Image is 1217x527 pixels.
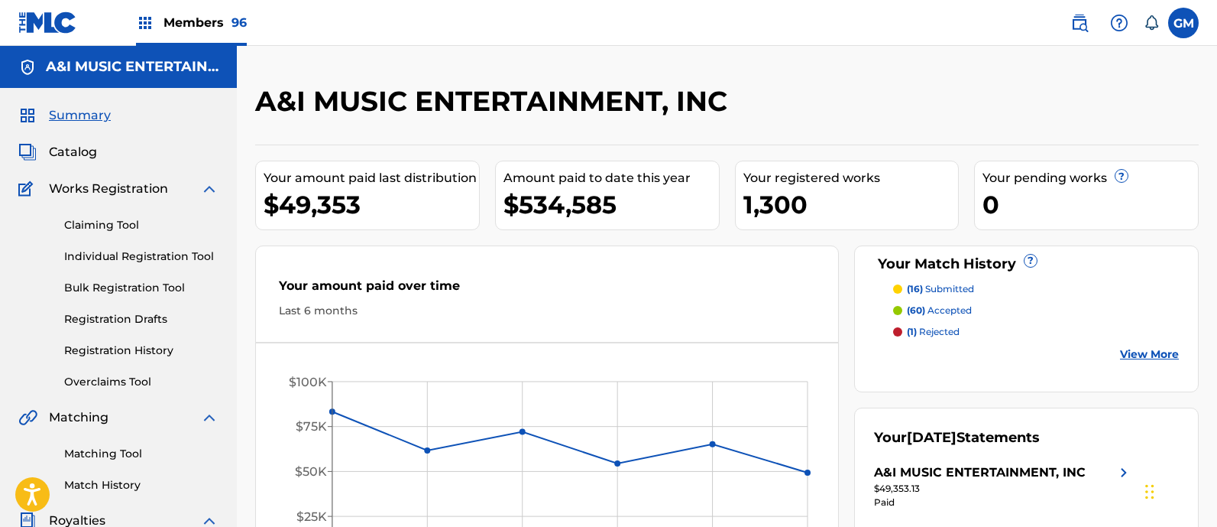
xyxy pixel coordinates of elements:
[907,304,972,317] p: accepted
[296,419,327,434] tspan: $75K
[64,374,218,390] a: Overclaims Tool
[264,187,479,222] div: $49,353
[49,106,111,125] span: Summary
[503,187,719,222] div: $534,585
[64,477,218,493] a: Match History
[982,169,1198,187] div: Your pending works
[893,325,1179,339] a: (1) rejected
[18,408,37,427] img: Matching
[64,280,218,296] a: Bulk Registration Tool
[1145,469,1154,515] div: Drag
[743,187,959,222] div: 1,300
[907,325,960,339] p: rejected
[907,282,974,296] p: submitted
[893,304,1179,317] a: (60) accepted
[296,509,327,524] tspan: $25K
[200,408,218,427] img: expand
[874,428,1040,448] div: Your Statements
[18,143,37,161] img: Catalog
[289,375,327,389] tspan: $100K
[874,482,1133,496] div: $49,353.13
[893,282,1179,296] a: (16) submitted
[49,408,108,427] span: Matching
[1104,8,1134,38] div: Help
[136,14,154,32] img: Top Rightsholders
[64,311,218,327] a: Registration Drafts
[46,58,218,76] h5: A&I MUSIC ENTERTAINMENT, INC
[874,496,1133,509] div: Paid
[18,143,97,161] a: CatalogCatalog
[255,84,735,119] h2: A&I MUSIC ENTERTAINMENT, INC
[982,187,1198,222] div: 0
[18,11,77,34] img: MLC Logo
[279,303,815,319] div: Last 6 months
[1024,255,1037,267] span: ?
[1110,14,1128,32] img: help
[1141,454,1217,527] iframe: Chat Widget
[1144,15,1159,31] div: Notifications
[907,326,917,337] span: (1)
[64,343,218,359] a: Registration History
[503,169,719,187] div: Amount paid to date this year
[1120,346,1179,363] a: View More
[1070,14,1089,32] img: search
[1115,170,1128,182] span: ?
[907,304,925,316] span: (60)
[64,249,218,265] a: Individual Registration Tool
[279,277,815,303] div: Your amount paid over time
[1115,464,1133,482] img: right chevron icon
[18,58,37,76] img: Accounts
[907,283,923,294] span: (16)
[1168,8,1199,38] div: User Menu
[874,464,1086,482] div: A&I MUSIC ENTERTAINMENT, INC
[163,14,247,31] span: Members
[874,254,1179,275] div: Your Match History
[295,464,327,479] tspan: $50K
[264,169,479,187] div: Your amount paid last distribution
[18,106,37,125] img: Summary
[18,106,111,125] a: SummarySummary
[874,464,1133,509] a: A&I MUSIC ENTERTAINMENT, INCright chevron icon$49,353.13Paid
[907,429,956,446] span: [DATE]
[49,143,97,161] span: Catalog
[18,180,38,198] img: Works Registration
[200,180,218,198] img: expand
[1174,323,1217,446] iframe: Resource Center
[49,180,168,198] span: Works Registration
[64,217,218,233] a: Claiming Tool
[743,169,959,187] div: Your registered works
[64,446,218,462] a: Matching Tool
[1064,8,1095,38] a: Public Search
[231,15,247,30] span: 96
